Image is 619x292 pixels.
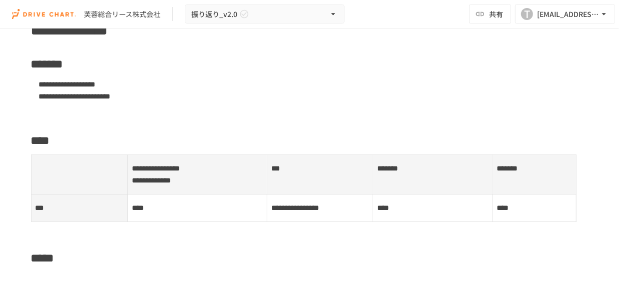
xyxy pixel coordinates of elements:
[515,4,615,24] button: T[EMAIL_ADDRESS][DOMAIN_NAME]
[537,8,599,20] div: [EMAIL_ADDRESS][DOMAIN_NAME]
[469,4,511,24] button: 共有
[12,6,76,22] img: i9VDDS9JuLRLX3JIUyK59LcYp6Y9cayLPHs4hOxMB9W
[521,8,533,20] div: T
[489,8,503,19] span: 共有
[191,8,237,20] span: 振り返り_v2.0
[84,9,160,19] div: 芙蓉総合リース株式会社
[185,4,345,24] button: 振り返り_v2.0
